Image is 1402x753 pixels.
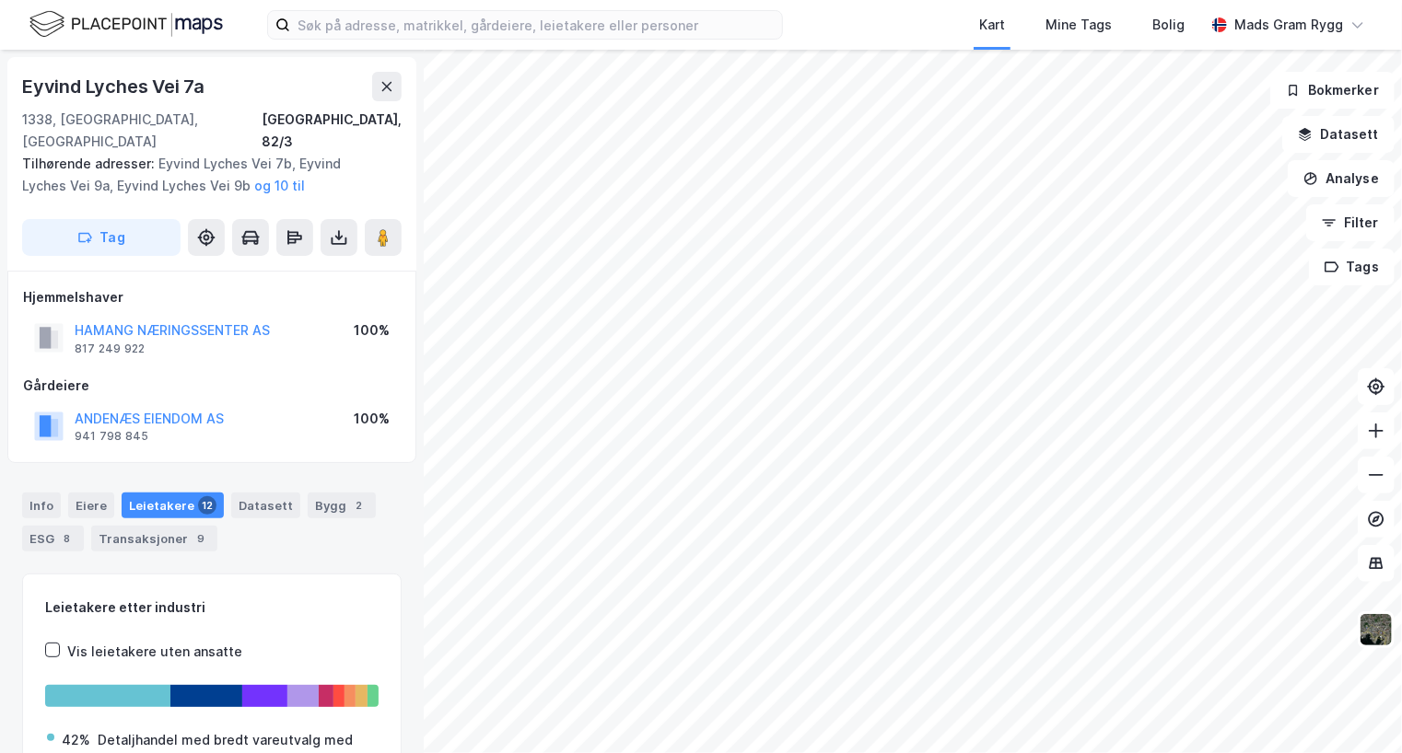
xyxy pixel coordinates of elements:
[354,408,390,430] div: 100%
[22,492,61,518] div: Info
[1359,612,1394,647] img: 9k=
[91,526,217,551] div: Transaksjoner
[68,492,114,518] div: Eiere
[23,286,401,308] div: Hjemmelshaver
[22,156,158,171] span: Tilhørende adresser:
[1310,665,1402,753] iframe: Chat Widget
[1282,116,1395,153] button: Datasett
[979,14,1005,36] div: Kart
[198,496,216,515] div: 12
[350,496,368,515] div: 2
[1270,72,1395,109] button: Bokmerker
[62,729,90,751] div: 42%
[290,11,782,39] input: Søk på adresse, matrikkel, gårdeiere, leietakere eller personer
[354,319,390,342] div: 100%
[22,153,387,197] div: Eyvind Lyches Vei 7b, Eyvind Lyches Vei 9a, Eyvind Lyches Vei 9b
[29,8,223,41] img: logo.f888ab2527a4732fd821a326f86c7f29.svg
[231,492,300,518] div: Datasett
[22,219,181,256] button: Tag
[1046,14,1112,36] div: Mine Tags
[1309,249,1395,285] button: Tags
[1288,160,1395,197] button: Analyse
[23,375,401,397] div: Gårdeiere
[75,429,148,444] div: 941 798 845
[75,342,145,356] div: 817 249 922
[1306,204,1395,241] button: Filter
[122,492,224,518] div: Leietakere
[1310,665,1402,753] div: Kontrollprogram for chat
[1234,14,1343,36] div: Mads Gram Rygg
[58,529,76,548] div: 8
[22,72,208,101] div: Eyvind Lyches Vei 7a
[67,641,242,663] div: Vis leietakere uten ansatte
[262,109,402,153] div: [GEOGRAPHIC_DATA], 82/3
[192,529,210,548] div: 9
[308,492,376,518] div: Bygg
[45,597,379,619] div: Leietakere etter industri
[22,109,262,153] div: 1338, [GEOGRAPHIC_DATA], [GEOGRAPHIC_DATA]
[22,526,84,551] div: ESG
[1152,14,1185,36] div: Bolig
